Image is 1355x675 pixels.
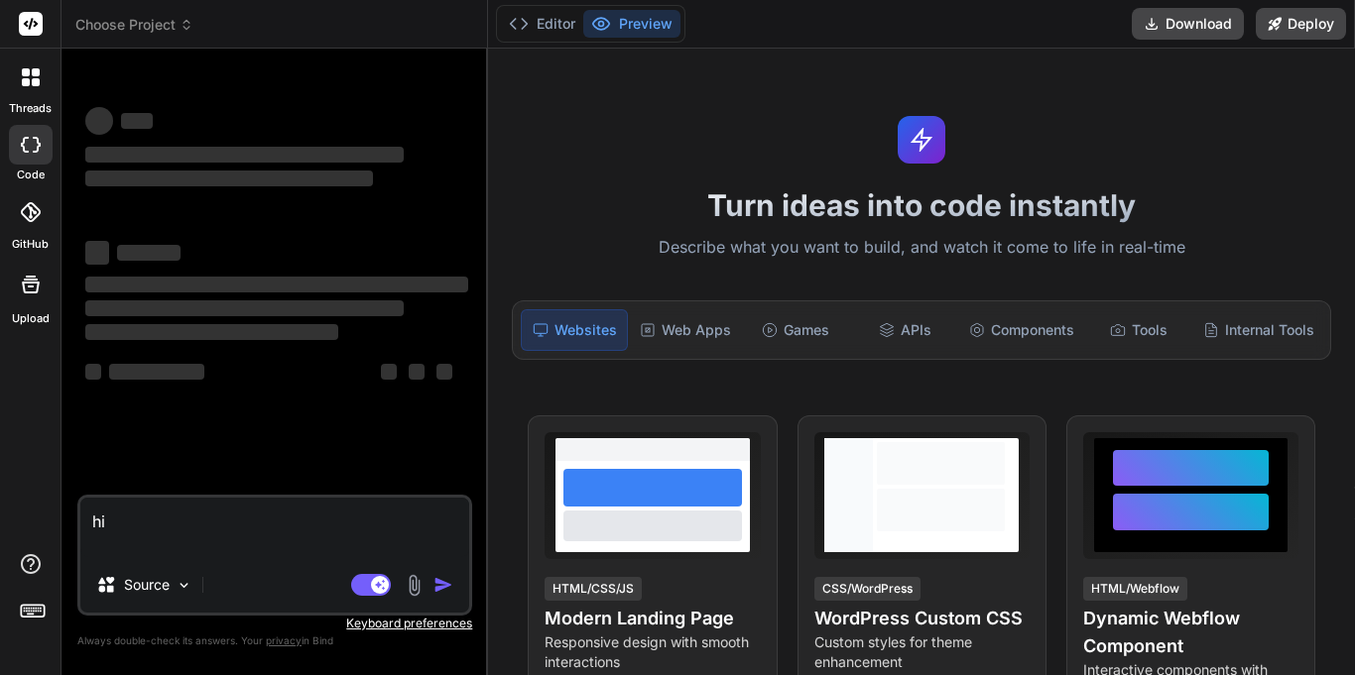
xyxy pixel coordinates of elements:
[433,575,453,595] img: icon
[109,364,204,380] span: ‌
[85,277,468,292] span: ‌
[9,100,52,117] label: threads
[545,605,760,632] h4: Modern Landing Page
[121,113,153,129] span: ‌
[85,170,373,186] span: ‌
[85,107,113,135] span: ‌
[12,236,49,253] label: GitHub
[500,235,1343,261] p: Describe what you want to build, and watch it come to life in real-time
[85,364,101,380] span: ‌
[403,574,426,597] img: attachment
[75,15,193,35] span: Choose Project
[12,310,50,327] label: Upload
[501,10,583,38] button: Editor
[85,241,109,265] span: ‌
[814,605,1030,632] h4: WordPress Custom CSS
[1083,605,1298,660] h4: Dynamic Webflow Component
[961,309,1082,351] div: Components
[1132,8,1244,40] button: Download
[545,632,760,672] p: Responsive design with smooth interactions
[381,364,397,380] span: ‌
[1195,309,1322,351] div: Internal Tools
[814,632,1030,672] p: Custom styles for theme enhancement
[436,364,452,380] span: ‌
[77,616,472,631] p: Keyboard preferences
[521,309,628,351] div: Websites
[1083,577,1187,601] div: HTML/Webflow
[500,187,1343,223] h1: Turn ideas into code instantly
[1086,309,1191,351] div: Tools
[266,634,302,646] span: privacy
[409,364,425,380] span: ‌
[85,147,404,163] span: ‌
[124,575,170,595] p: Source
[583,10,680,38] button: Preview
[1256,8,1346,40] button: Deploy
[852,309,957,351] div: APIs
[17,167,45,183] label: code
[85,300,404,316] span: ‌
[545,577,642,601] div: HTML/CSS/JS
[117,245,181,261] span: ‌
[632,309,739,351] div: Web Apps
[80,498,469,557] textarea: hi
[814,577,921,601] div: CSS/WordPress
[743,309,848,351] div: Games
[85,324,338,340] span: ‌
[176,577,192,594] img: Pick Models
[77,631,472,650] p: Always double-check its answers. Your in Bind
